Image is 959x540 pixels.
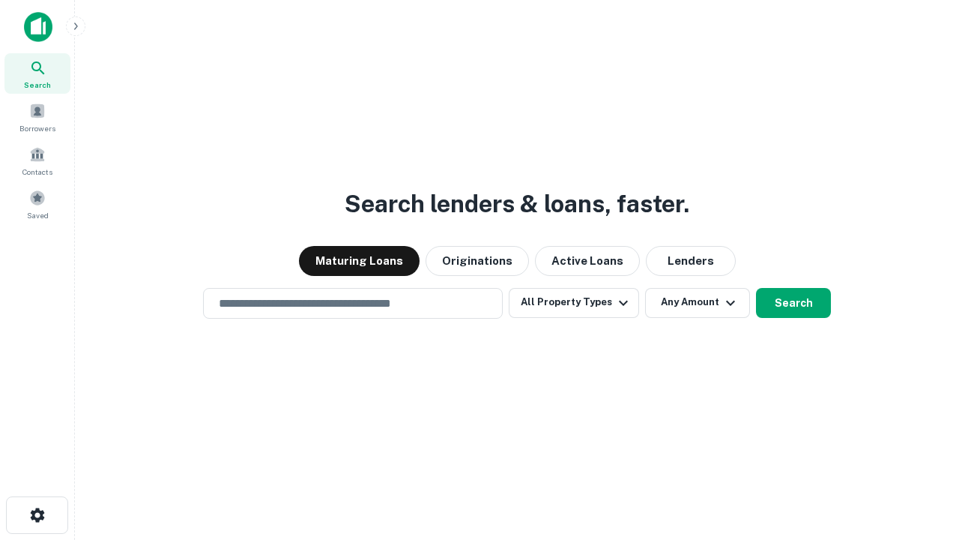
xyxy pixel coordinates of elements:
[4,184,70,224] a: Saved
[22,166,52,178] span: Contacts
[646,246,736,276] button: Lenders
[299,246,420,276] button: Maturing Loans
[4,53,70,94] a: Search
[4,97,70,137] a: Borrowers
[426,246,529,276] button: Originations
[345,186,689,222] h3: Search lenders & loans, faster.
[27,209,49,221] span: Saved
[756,288,831,318] button: Search
[4,140,70,181] a: Contacts
[24,79,51,91] span: Search
[645,288,750,318] button: Any Amount
[24,12,52,42] img: capitalize-icon.png
[509,288,639,318] button: All Property Types
[884,420,959,492] iframe: Chat Widget
[535,246,640,276] button: Active Loans
[19,122,55,134] span: Borrowers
